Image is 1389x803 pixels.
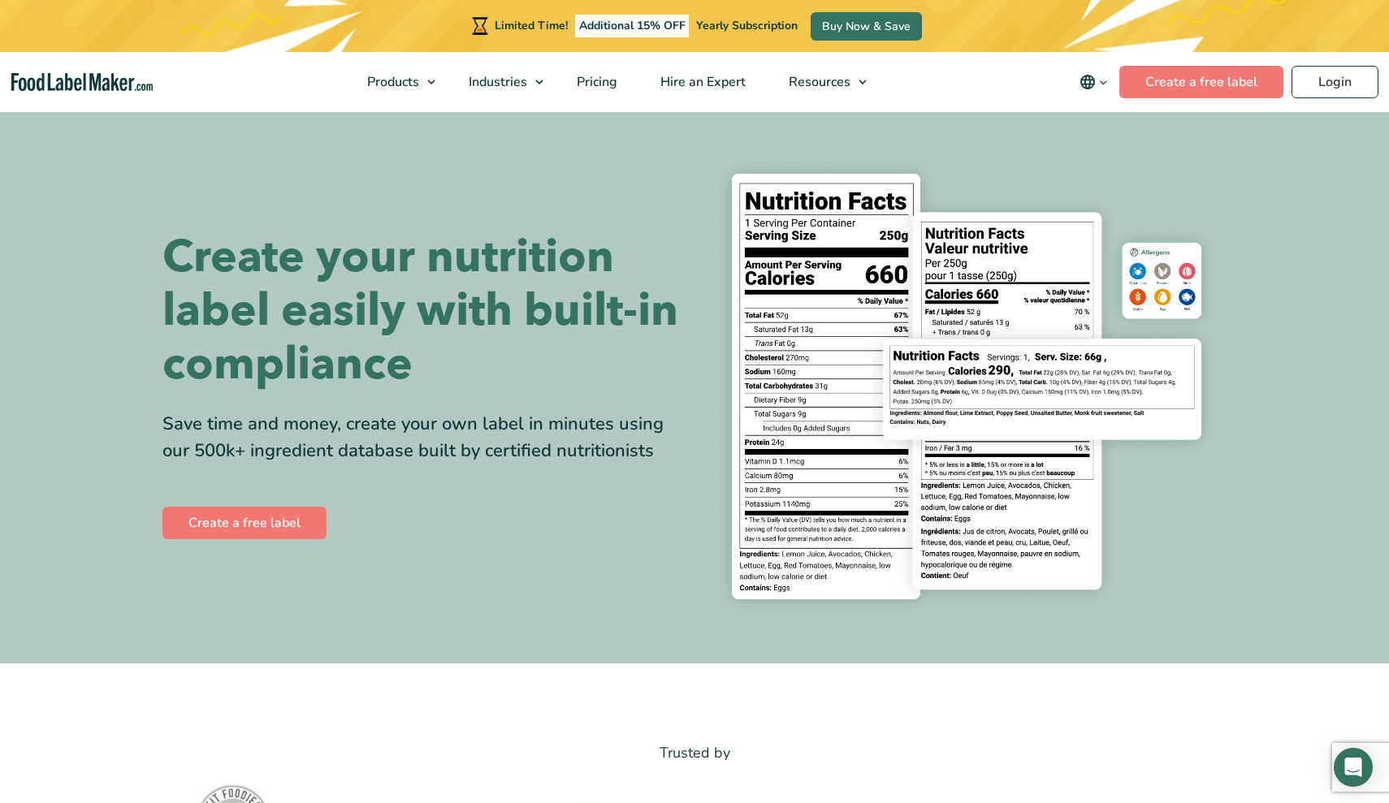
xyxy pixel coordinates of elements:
span: Limited Time! [495,18,568,33]
span: Yearly Subscription [696,18,798,33]
span: Industries [464,73,529,91]
a: Hire an Expert [639,52,764,112]
span: Hire an Expert [656,73,747,91]
a: Resources [768,52,875,112]
a: Industries [448,52,552,112]
a: Login [1292,66,1378,98]
div: Open Intercom Messenger [1334,748,1373,787]
span: Additional 15% OFF [575,15,690,37]
span: Pricing [572,73,619,91]
a: Create a free label [162,507,327,539]
p: Trusted by [162,741,1227,765]
div: Save time and money, create your own label in minutes using our 500k+ ingredient database built b... [162,411,682,464]
a: Products [346,52,444,112]
a: Pricing [556,52,635,112]
a: Create a free label [1119,66,1283,98]
a: Buy Now & Save [811,12,922,41]
span: Products [362,73,421,91]
span: Resources [784,73,852,91]
h1: Create your nutrition label easily with built-in compliance [162,231,682,391]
